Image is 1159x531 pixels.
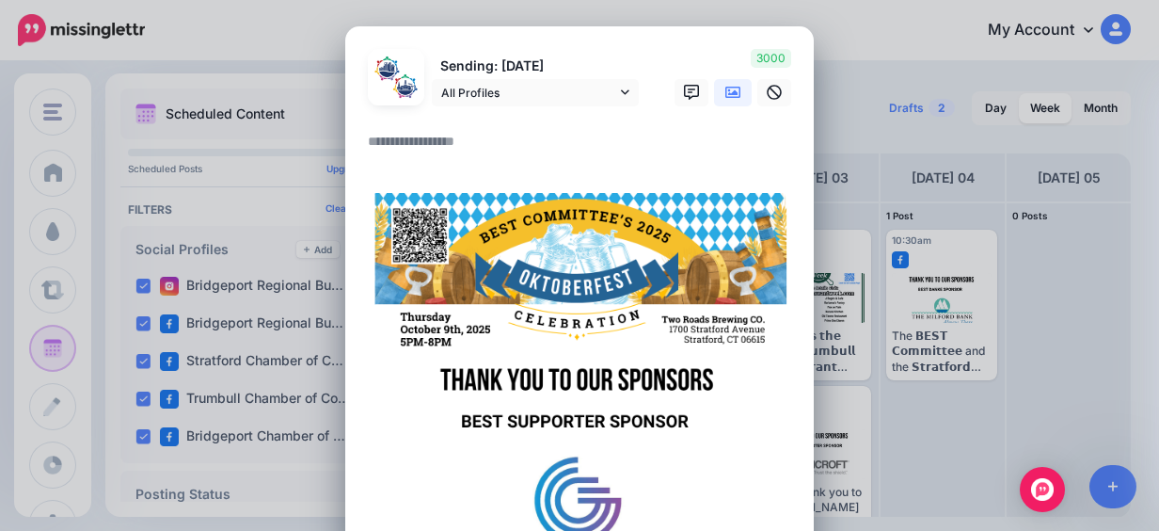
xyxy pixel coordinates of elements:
[373,55,401,82] img: 326353443_583245609911355_7624060508075186304_n-bsa150316.png
[432,79,639,106] a: All Profiles
[751,49,791,68] span: 3000
[1020,467,1065,512] div: Open Intercom Messenger
[391,72,419,100] img: 298917060_505120111616092_7232998024942302468_n-bsa150317.png
[432,56,639,77] p: Sending: [DATE]
[441,83,616,103] span: All Profiles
